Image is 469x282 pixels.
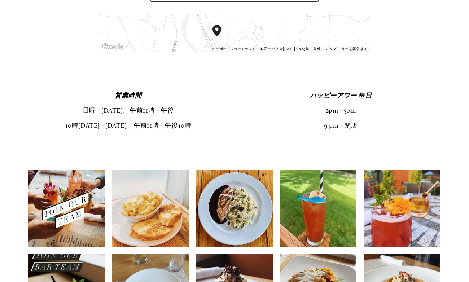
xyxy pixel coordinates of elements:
[115,92,141,100] em: 営業時間
[28,88,228,133] p: 日曜 - [DATE]、午前11時 - 午後 10時[DATE] - [DATE]、午前11時 - 午後10時
[364,160,440,256] img: なんて素晴らしい日でしょう!パティオで日光浴🧡をしてくれてありがとう
[241,88,441,133] p: 2pm - 5pm 9 pm - 閉店
[325,47,368,51] a: マップ エラーを報告する
[280,160,356,256] img: ヘーゼルデル:シャークベイトをタップしたばかりです!🌺グアバ、マンゴーティー、アンゴスチュラ、ブルカートウッドランズアマロで作られたトロピカルウォッカカクテル。 乾杯！ 🌞🌞🌞
[28,160,105,256] img: 現在、フロント・オブ・ハウスのポジションをすべて募集中です。ヘーゼル デルとバンクーバーのダウンタウンの両方の店舗でサーバー、バーテンダー、ホストを探しています。当社のウェブサイト amaros...
[310,92,372,100] em: ハッピーアワー 毎日
[196,165,273,251] img: ロースト野菜、グリルチキン、ラズベリーモグラを添えたパルメザンリゾットでダウンタウンを快適に過ごせます。土曜日のみご利用いただけます。
[260,47,309,51] span: 地図データ ©[DATE] Google
[112,160,189,256] img: 私たち」本日は午後10時まで営業しており、ハッピーアワーは2時から5時まで、9時から閉店です。あなたが楽しんでいただけるように、私たちは物事を大事にしましょう」と。いつもご愛顧いただきありがとう...
[212,47,255,52] button: キーボードショートカット
[313,47,321,51] a: 条件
